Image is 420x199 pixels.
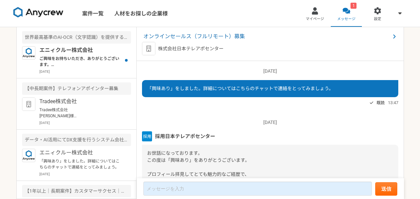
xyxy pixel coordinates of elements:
p: Tradee株式会社 [39,97,122,106]
p: ご興味をお持ちいただき、ありがとうございます。 こちら、週4日(32時間/週) 〜 週5日分と、稼働量の多い案件となるのですが、その点は、問題なさそうでしょうか？ [39,56,122,68]
span: 「興味あり」をしました。詳細についてはこちらのチャットで連絡をとってみましょう。 [147,86,333,91]
span: メッセージ [337,16,356,22]
div: 【1年以上｜長期案件】カスタマーサクセス｜法人営業経験1年〜｜フルリモ◎ [22,185,131,197]
p: 「興味あり」をしました。詳細についてはこちらのチャットで連絡をとってみましょう。 [39,158,122,170]
p: [DATE] [142,68,398,75]
span: 既読 [377,99,385,107]
img: default_org_logo-42cde973f59100197ec2c8e796e4974ac8490bb5b08a0eb061ff975e4574aa76.png [22,97,35,111]
img: logo_text_blue_01.png [22,149,35,162]
span: 13:47 [388,99,398,106]
p: エニィクルー株式会社 [39,46,122,54]
p: [DATE] [39,120,131,125]
span: お世話になっております。 この度は「興味あり」をありがとうございます。 プロフィール拝見してとても魅力的なご経歴で、 ぜひ一度、弊社面談をお願いできないでしょうか？ [147,150,255,184]
span: オンラインセールス（フルリモート）募集 [143,32,390,41]
p: エニィクルー株式会社 [39,149,122,157]
p: [DATE] [39,69,131,74]
span: 採用日本テレアポセンター [155,133,215,140]
img: logo_text_blue_01.png [22,46,35,60]
div: 世界最高基準のAI-OCR（文字認識）を提供するメガベンチャー パートナー営業 [22,31,131,44]
span: 設定 [374,16,381,22]
img: default_org_logo-42cde973f59100197ec2c8e796e4974ac8490bb5b08a0eb061ff975e4574aa76.png [142,42,155,55]
img: unnamed.png [142,131,152,141]
p: Tradee株式会社 [PERSON_NAME]様 お世話になっております。 ご連絡いただきありがとうございます。 現職との仕事は調整可能でございまして、10月から稼働できます。 承知いたしまし... [39,107,122,119]
span: マイページ [306,16,324,22]
img: 8DqYSo04kwAAAAASUVORK5CYII= [13,7,63,18]
p: [DATE] [39,172,131,177]
p: [DATE] [142,119,398,126]
div: 【中長期案件】テレフォンアポインター募集 [22,82,131,95]
button: 送信 [375,182,397,196]
div: 1 [351,3,357,9]
div: データ・AI活用にてDX支援を行うシステム会社でのインサイドセールスを募集 [22,134,131,146]
p: 株式会社日本テレアポセンター [158,45,224,52]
